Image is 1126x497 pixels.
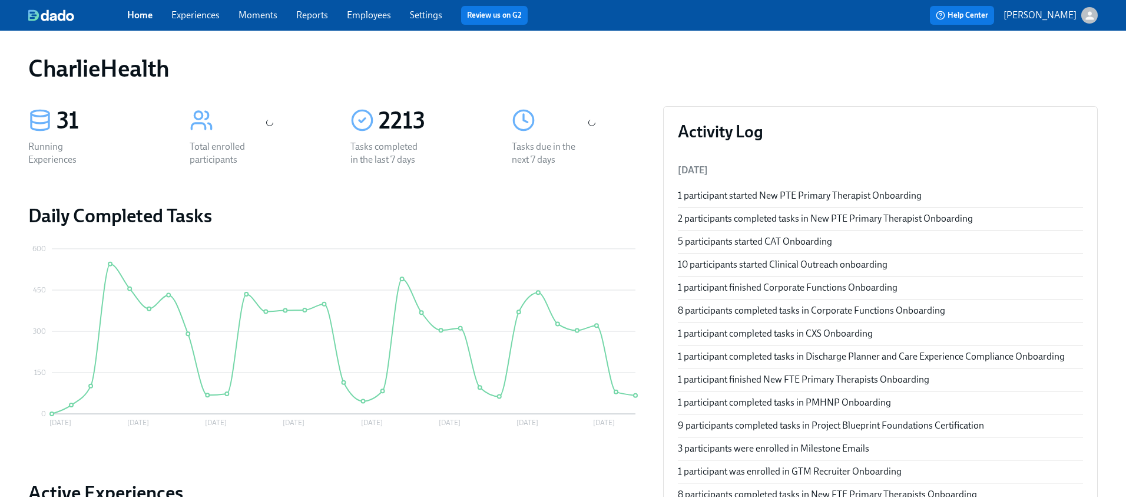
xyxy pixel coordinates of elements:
[1004,9,1077,22] p: [PERSON_NAME]
[678,304,1083,317] div: 8 participants completed tasks in Corporate Functions Onboarding
[678,373,1083,386] div: 1 participant finished New FTE Primary Therapists Onboarding
[190,140,265,166] div: Total enrolled participants
[28,54,170,83] h1: CharlieHealth
[512,140,587,166] div: Tasks due in the next 7 days
[678,258,1083,271] div: 10 participants started Clinical Outreach onboarding
[678,212,1083,225] div: 2 participants completed tasks in New PTE Primary Therapist Onboarding
[678,281,1083,294] div: 1 participant finished Corporate Functions Onboarding
[28,140,104,166] div: Running Experiences
[678,442,1083,455] div: 3 participants were enrolled in Milestone Emails
[41,410,46,418] tspan: 0
[678,350,1083,363] div: 1 participant completed tasks in Discharge Planner and Care Experience Compliance Onboarding
[28,9,74,21] img: dado
[127,419,149,427] tspan: [DATE]
[49,419,71,427] tspan: [DATE]
[28,204,644,228] h2: Daily Completed Tasks
[350,140,426,166] div: Tasks completed in the last 7 days
[34,368,46,377] tspan: 150
[205,419,227,427] tspan: [DATE]
[678,327,1083,340] div: 1 participant completed tasks in CXS Onboarding
[127,9,153,21] a: Home
[678,396,1083,409] div: 1 participant completed tasks in PMHNP Onboarding
[678,235,1083,248] div: 5 participants started CAT Onboarding
[678,164,708,176] span: [DATE]
[439,419,461,427] tspan: [DATE]
[1004,7,1098,24] button: [PERSON_NAME]
[678,465,1083,478] div: 1 participant was enrolled in GTM Recruiter Onboarding
[296,9,328,21] a: Reports
[678,419,1083,432] div: 9 participants completed tasks in Project Blueprint Foundations Certification
[936,9,988,21] span: Help Center
[171,9,220,21] a: Experiences
[930,6,994,25] button: Help Center
[593,419,615,427] tspan: [DATE]
[461,6,528,25] button: Review us on G2
[678,121,1083,142] h3: Activity Log
[379,106,483,136] div: 2213
[283,419,304,427] tspan: [DATE]
[33,327,46,335] tspan: 300
[467,9,522,21] a: Review us on G2
[57,106,161,136] div: 31
[347,9,391,21] a: Employees
[239,9,277,21] a: Moments
[410,9,442,21] a: Settings
[32,245,46,253] tspan: 600
[516,419,538,427] tspan: [DATE]
[28,9,127,21] a: dado
[678,189,1083,202] div: 1 participant started New PTE Primary Therapist Onboarding
[361,419,383,427] tspan: [DATE]
[33,286,46,294] tspan: 450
